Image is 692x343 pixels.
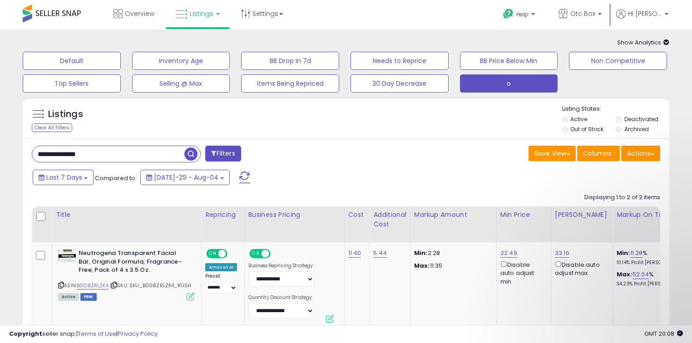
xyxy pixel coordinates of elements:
strong: Min: [414,249,428,257]
div: [PERSON_NAME] [555,210,609,220]
button: Save View [529,146,576,161]
a: B008ZRLZK4 [77,282,109,289]
button: Default [23,52,121,70]
a: 11.28 [630,249,643,258]
button: Last 7 Days [33,170,94,185]
h5: Listings [48,108,83,121]
label: Out of Stock [570,125,603,133]
div: Additional Cost [373,210,406,229]
span: | SKU: SKU_B008ZRLZK4_RUSH [110,282,191,289]
button: Non Competitive [569,52,667,70]
div: Displaying 1 to 2 of 2 items [584,193,660,202]
label: Active [570,115,587,123]
button: Selling @ Max [132,74,230,93]
span: Overview [125,9,154,18]
span: Columns [583,149,612,158]
a: 22.49 [500,249,517,258]
a: 52.04 [633,270,649,279]
div: ASIN: [58,249,194,299]
p: 11.35 [414,262,489,270]
a: Help [496,1,544,29]
button: 30 Day Decrease [351,74,449,93]
div: Repricing [205,210,241,220]
span: Hi [PERSON_NAME] [628,9,662,18]
a: 11.40 [348,249,361,258]
a: 33.16 [555,249,569,258]
span: All listings currently available for purchase on Amazon [58,293,79,301]
button: Inventory Age [132,52,230,70]
span: Compared to: [95,174,137,182]
button: BB Price Below Min [460,52,558,70]
b: Min: [617,249,630,257]
div: Disable auto adjust min [500,260,544,286]
button: Columns [577,146,620,161]
label: Business Repricing Strategy: [248,263,314,269]
button: [DATE]-29 - Aug-04 [140,170,230,185]
a: 5.44 [373,249,387,258]
b: Max: [617,270,633,279]
div: seller snap | | [9,330,158,338]
img: 41GYX5CeNdL._SL40_.jpg [58,249,76,262]
div: Cost [348,210,366,220]
button: Filters [205,146,241,162]
p: 10.14% Profit [PERSON_NAME] [617,260,692,266]
span: OFF [226,250,241,258]
strong: Max: [414,261,430,270]
div: Markup Amount [414,210,493,220]
div: Min Price [500,210,547,220]
button: o [460,74,558,93]
span: Last 7 Days [46,173,82,182]
div: Clear All Filters [32,123,72,132]
button: Needs to Reprice [351,52,449,70]
b: Neutrogena Transparent Facial Bar, Original Formula, Fragrance-Free, Pack of 4 x 3.5 Oz. [79,249,189,277]
span: OFF [269,250,283,258]
label: Quantity Discount Strategy: [248,294,314,301]
span: [DATE]-29 - Aug-04 [154,173,218,182]
div: Disable auto adjust max [555,260,606,277]
p: 2.28 [414,249,489,257]
label: Deactivated [624,115,658,123]
div: Amazon AI [205,263,237,271]
span: Show Analytics [617,38,669,47]
p: Listing States: [562,105,670,113]
span: ON [250,250,262,258]
span: ON [207,250,218,258]
div: % [617,249,692,266]
div: Business Pricing [248,210,341,220]
a: Hi [PERSON_NAME] [616,9,668,29]
strong: Copyright [9,329,42,338]
span: FBM [80,293,97,301]
span: Listings [190,9,213,18]
button: Top Sellers [23,74,121,93]
div: Title [56,210,198,220]
div: % [617,270,692,287]
span: Help [516,10,529,18]
button: BB Drop in 7d [241,52,339,70]
button: Actions [621,146,660,161]
div: Preset: [205,273,237,294]
a: Privacy Policy [118,329,158,338]
button: Items Being Repriced [241,74,339,93]
span: Otc Box [570,9,595,18]
label: Archived [624,125,649,133]
a: Terms of Use [78,329,116,338]
i: Get Help [503,8,514,20]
